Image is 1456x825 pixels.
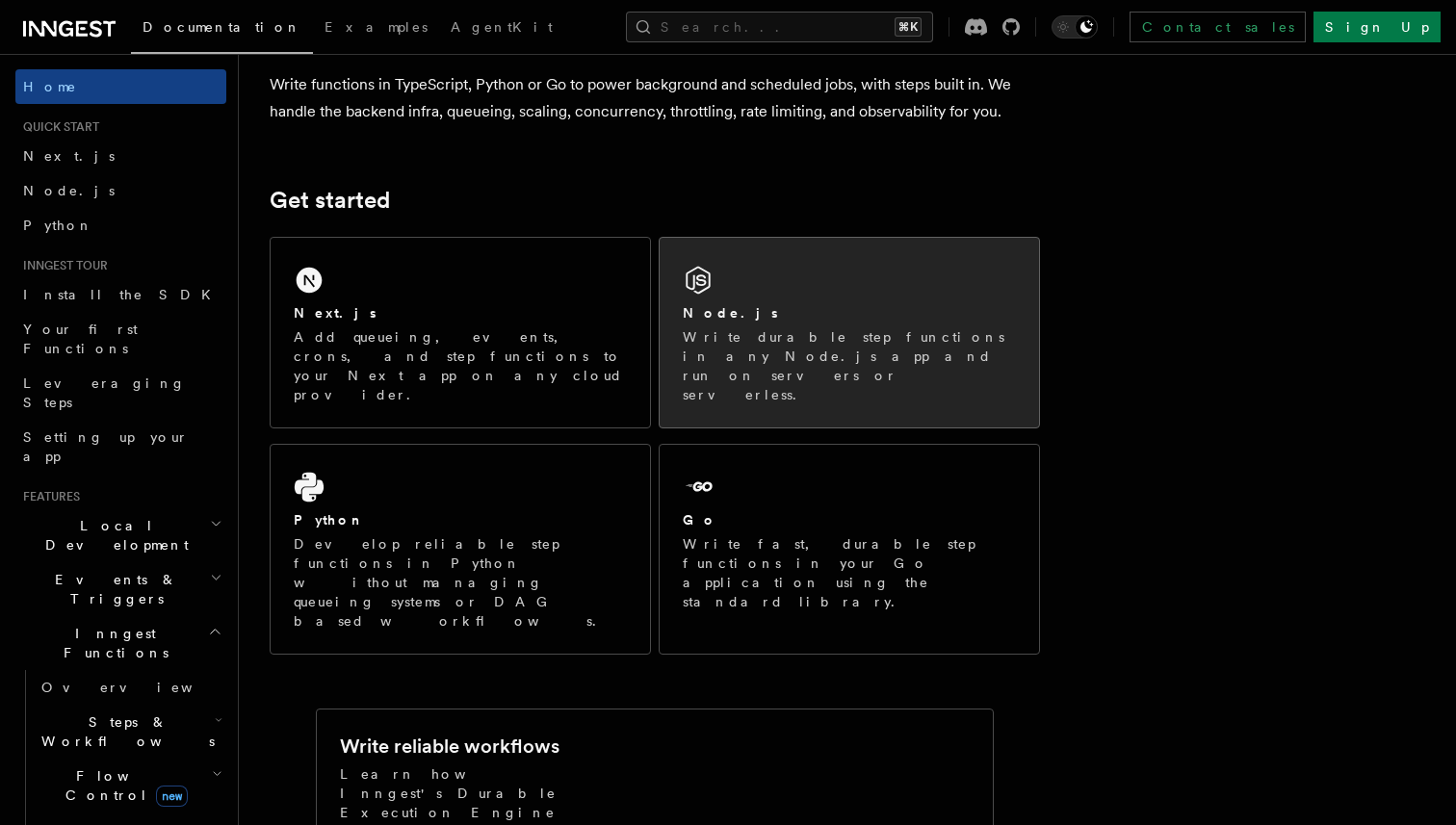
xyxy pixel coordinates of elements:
a: GoWrite fast, durable step functions in your Go application using the standard library. [659,444,1040,655]
a: Get started [270,187,390,214]
span: Overview [41,680,240,695]
a: Home [15,69,226,104]
span: Leveraging Steps [23,375,186,410]
span: Python [23,218,93,233]
h2: Node.js [683,303,778,322]
a: Setting up your app [15,420,226,474]
span: Flow Control [34,766,212,805]
a: Overview [34,670,226,705]
span: AgentKit [451,19,553,35]
button: Search...⌘K [626,12,933,42]
p: Write durable step functions in any Node.js app and run on servers or serverless. [683,327,1016,404]
span: Install the SDK [23,287,222,302]
span: Features [15,489,80,504]
a: PythonDevelop reliable step functions in Python without managing queueing systems or DAG based wo... [270,444,651,655]
p: Write fast, durable step functions in your Go application using the standard library. [683,534,1016,611]
span: Node.js [23,183,115,198]
h2: Go [683,510,717,529]
a: Next.js [15,139,226,173]
span: Events & Triggers [15,570,210,608]
button: Toggle dark mode [1052,15,1098,39]
a: Next.jsAdd queueing, events, crons, and step functions to your Next app on any cloud provider. [270,237,651,428]
span: Inngest Functions [15,624,208,662]
button: Steps & Workflows [34,705,226,759]
kbd: ⌘K [895,17,922,37]
span: Inngest tour [15,258,108,273]
a: Documentation [131,6,313,54]
h2: Next.js [294,303,377,322]
span: Your first Functions [23,322,138,356]
a: Examples [313,6,439,52]
span: Quick start [15,119,99,135]
span: Local Development [15,516,210,554]
span: Next.js [23,148,115,164]
button: Inngest Functions [15,616,226,670]
button: Events & Triggers [15,562,226,616]
button: Local Development [15,508,226,562]
h2: Write reliable workflows [340,733,559,760]
button: Flow Controlnew [34,759,226,812]
h2: Python [294,510,365,529]
a: Node.js [15,173,226,208]
span: Home [23,77,77,96]
a: Install the SDK [15,277,226,312]
a: Sign Up [1313,12,1441,42]
span: Examples [325,19,428,35]
p: Add queueing, events, crons, and step functions to your Next app on any cloud provider. [294,327,627,404]
span: Setting up your app [23,429,189,464]
span: Steps & Workflows [34,712,215,751]
a: Leveraging Steps [15,366,226,420]
p: Develop reliable step functions in Python without managing queueing systems or DAG based workflows. [294,534,627,631]
span: Documentation [143,19,301,35]
a: Python [15,208,226,243]
p: Write functions in TypeScript, Python or Go to power background and scheduled jobs, with steps bu... [270,71,1040,125]
a: Node.jsWrite durable step functions in any Node.js app and run on servers or serverless. [659,237,1040,428]
span: new [156,786,188,807]
a: Contact sales [1130,12,1306,42]
a: AgentKit [439,6,564,52]
a: Your first Functions [15,312,226,366]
